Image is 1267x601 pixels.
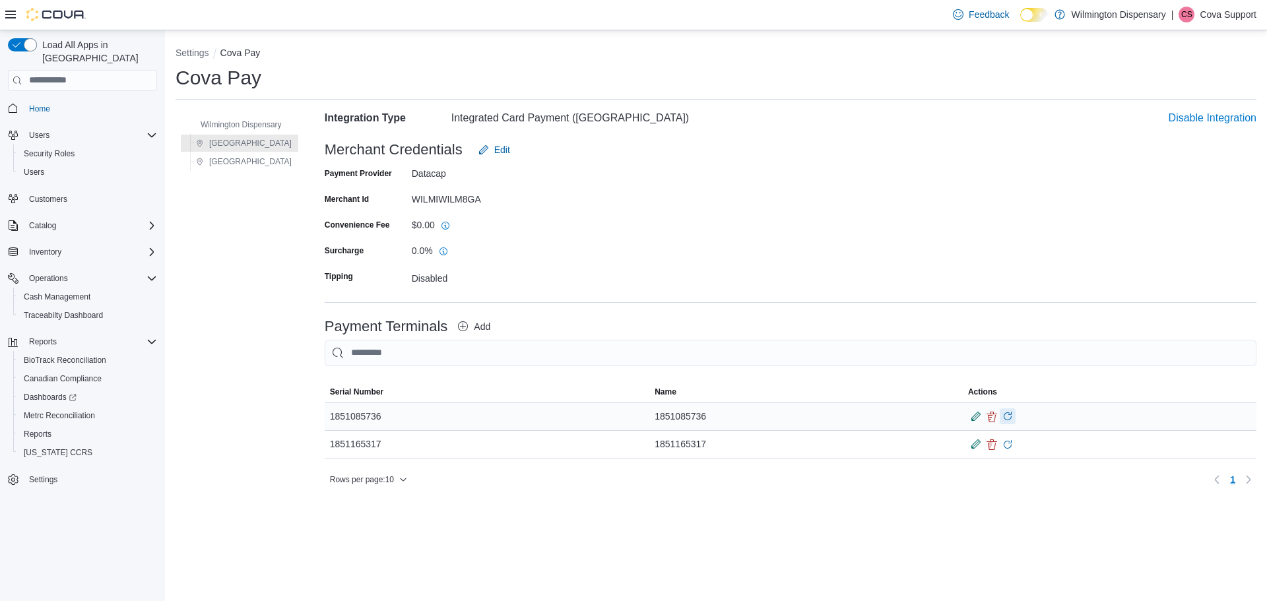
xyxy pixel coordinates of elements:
span: Metrc Reconciliation [18,408,157,424]
button: Reports [3,332,162,351]
button: Rows per page:10 [325,472,412,488]
button: Settings [3,470,162,489]
span: 1851165317 [655,436,706,452]
a: Customers [24,191,73,207]
label: Merchant Id [325,194,369,205]
span: Add [474,321,490,332]
div: Datacap [412,163,589,179]
button: Settings [176,47,209,58]
span: Feedback [969,8,1009,21]
span: Operations [24,270,157,286]
button: BioTrack Reconciliation [13,351,162,369]
span: Edit [494,143,510,156]
p: Cova Support [1200,7,1256,22]
span: Catalog [24,218,157,234]
label: Surcharge [325,245,364,256]
span: Load All Apps in [GEOGRAPHIC_DATA] [37,38,157,65]
a: Security Roles [18,146,80,162]
span: Rows per page : 10 [330,474,394,485]
button: Next page [1241,472,1256,488]
a: Cash Management [18,289,96,305]
span: [US_STATE] CCRS [24,447,92,458]
img: Cova [26,8,86,21]
button: Delete Payment Terminal [984,409,1000,425]
span: Reports [24,334,157,350]
span: Users [29,130,49,141]
a: [US_STATE] CCRS [18,445,98,460]
button: Disable Integration [1169,110,1256,126]
span: Security Roles [24,148,75,159]
span: Security Roles [18,146,157,162]
span: 1851085736 [330,408,381,424]
div: WILMIWILM8GA [412,189,589,205]
button: Users [13,163,162,181]
h3: Merchant Credentials [325,142,463,158]
span: Home [29,104,50,114]
span: Cash Management [24,292,90,302]
span: BioTrack Reconciliation [24,355,106,365]
div: Cova Support [1179,7,1194,22]
button: Download Update on Payment Terminal [1000,437,1016,453]
button: Edit Payment Terminal [968,436,984,452]
span: Metrc Reconciliation [24,410,95,421]
button: Traceabilty Dashboard [13,306,162,325]
div: Integrated Card Payment ([GEOGRAPHIC_DATA]) [451,110,689,126]
input: This is a search bar. As you type, the results lower in the page will automatically filter. [325,340,1256,366]
button: Metrc Reconciliation [13,406,162,425]
span: Users [24,167,44,177]
label: Convenience Fee [325,220,390,230]
span: Washington CCRS [18,445,157,460]
button: Edit [473,137,515,163]
span: Users [18,164,157,180]
span: Home [24,100,157,117]
label: Payment Provider [325,168,392,179]
div: 0.0% [412,245,589,257]
button: Delete Payment Terminal [984,437,1000,453]
button: Wilmington Dispensary [182,117,287,133]
svg: Info [440,220,451,231]
button: [GEOGRAPHIC_DATA] [191,135,297,151]
svg: Info [438,246,449,257]
button: Inventory [24,244,67,260]
a: Home [24,101,55,117]
span: Traceabilty Dashboard [18,307,157,323]
span: Dashboards [24,392,77,402]
button: Operations [24,270,73,286]
a: Feedback [948,1,1014,28]
input: Dark Mode [1020,8,1048,22]
button: Operations [3,269,162,288]
span: 1851085736 [655,408,706,424]
ul: Pagination for table: MemoryTable from EuiInMemoryTable [1225,469,1241,490]
span: Name [655,387,676,397]
button: Add [458,321,490,332]
a: Traceabilty Dashboard [18,307,108,323]
span: BioTrack Reconciliation [18,352,157,368]
button: Home [3,99,162,118]
span: Cash Management [18,289,157,305]
button: Reports [24,334,62,350]
p: | [1171,7,1174,22]
a: Reports [18,426,57,442]
a: Settings [24,472,63,488]
nav: An example of EuiBreadcrumbs [176,46,1256,62]
span: Canadian Compliance [18,371,157,387]
button: Cash Management [13,288,162,306]
span: Catalog [29,220,56,231]
button: Actions [963,381,1256,402]
a: Metrc Reconciliation [18,408,100,424]
button: Customers [3,189,162,208]
nav: Pagination for table: MemoryTable from EuiInMemoryTable [1209,469,1256,490]
span: CS [1181,7,1192,22]
span: Reports [18,426,157,442]
a: Dashboards [13,388,162,406]
span: Wilmington Dispensary [201,119,282,130]
span: [GEOGRAPHIC_DATA] [209,156,292,167]
span: Customers [29,194,67,205]
button: Page 1 of 1 [1225,469,1241,490]
button: Cova Pay [220,47,261,58]
span: Users [24,127,157,143]
button: Users [3,126,162,144]
span: Reports [24,429,51,439]
h3: Payment Terminals [325,319,448,334]
span: Traceabilty Dashboard [24,310,103,321]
